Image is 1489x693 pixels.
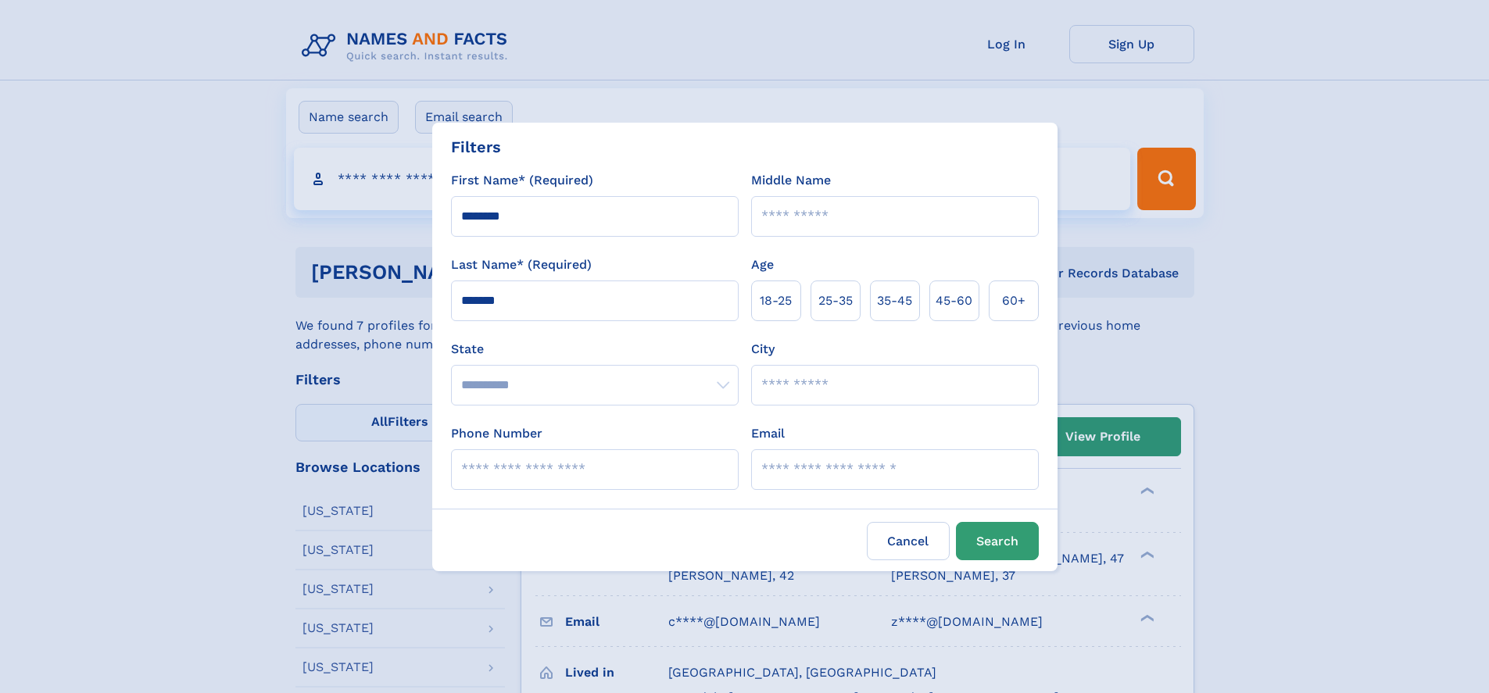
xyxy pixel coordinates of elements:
[867,522,950,560] label: Cancel
[818,291,853,310] span: 25‑35
[751,340,775,359] label: City
[760,291,792,310] span: 18‑25
[936,291,972,310] span: 45‑60
[1002,291,1025,310] span: 60+
[451,135,501,159] div: Filters
[451,340,739,359] label: State
[956,522,1039,560] button: Search
[751,424,785,443] label: Email
[751,171,831,190] label: Middle Name
[451,424,542,443] label: Phone Number
[451,255,592,274] label: Last Name* (Required)
[751,255,774,274] label: Age
[451,171,593,190] label: First Name* (Required)
[877,291,912,310] span: 35‑45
